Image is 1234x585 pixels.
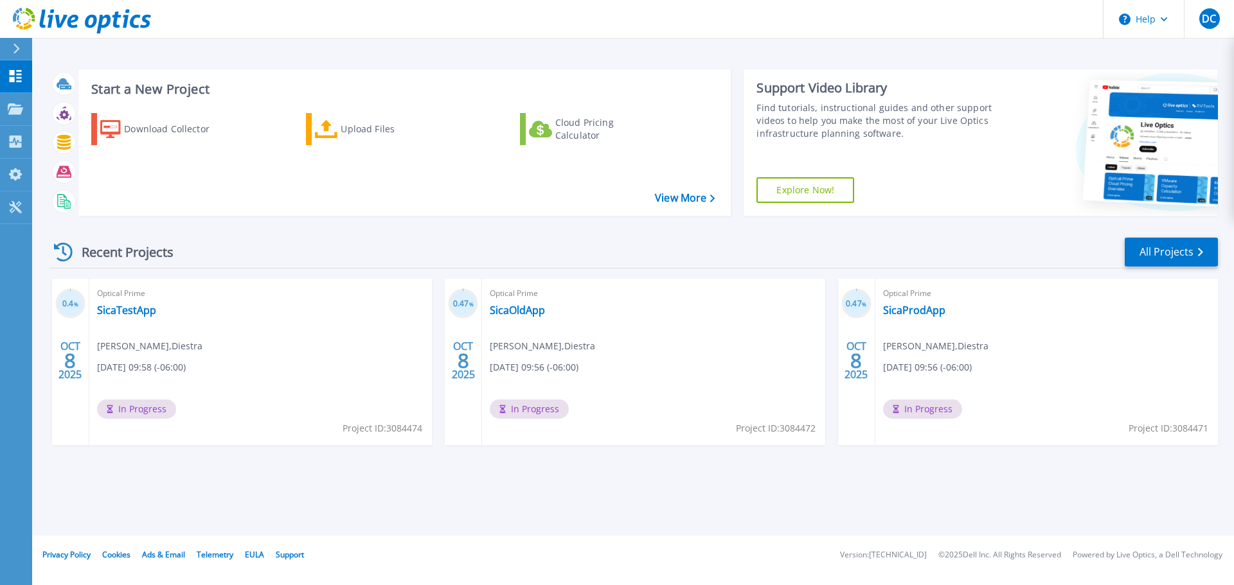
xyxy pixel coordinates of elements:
a: Support [276,549,304,560]
span: Optical Prime [97,286,424,301]
span: [PERSON_NAME] , Diestra [97,339,202,353]
h3: 0.47 [841,297,872,311]
li: Version: [TECHNICAL_ID] [840,551,927,559]
h3: 0.47 [448,297,478,311]
span: 8 [850,355,862,366]
div: Upload Files [341,116,443,142]
li: © 2025 Dell Inc. All Rights Reserved [938,551,1061,559]
span: [PERSON_NAME] , Diestra [490,339,595,353]
span: Optical Prime [883,286,1210,301]
div: Download Collector [124,116,227,142]
span: [DATE] 09:58 (-06:00) [97,360,186,374]
a: Cookies [102,549,130,560]
span: 8 [64,355,76,366]
span: [DATE] 09:56 (-06:00) [883,360,972,374]
span: 8 [458,355,469,366]
h3: Start a New Project [91,82,715,96]
a: Upload Files [306,113,449,145]
a: Telemetry [197,549,233,560]
span: [DATE] 09:56 (-06:00) [490,360,578,374]
div: Cloud Pricing Calculator [555,116,658,142]
div: OCT 2025 [58,337,82,384]
span: DC [1202,13,1216,24]
a: SicaProdApp [883,304,945,317]
span: % [469,301,474,308]
span: % [74,301,78,308]
div: OCT 2025 [844,337,868,384]
h3: 0.4 [55,297,85,311]
span: In Progress [490,399,569,419]
a: EULA [245,549,264,560]
a: Explore Now! [756,177,854,203]
a: Privacy Policy [42,549,91,560]
a: View More [655,192,715,204]
div: Recent Projects [49,236,191,268]
a: SicaOldApp [490,304,545,317]
div: Support Video Library [756,80,998,96]
div: Find tutorials, instructional guides and other support videos to help you make the most of your L... [756,101,998,140]
span: Project ID: 3084472 [736,421,816,435]
span: Project ID: 3084471 [1129,421,1208,435]
span: In Progress [97,399,176,419]
div: OCT 2025 [451,337,476,384]
a: Ads & Email [142,549,185,560]
a: All Projects [1125,238,1218,266]
a: Download Collector [91,113,235,145]
li: Powered by Live Optics, a Dell Technology [1073,551,1222,559]
span: In Progress [883,399,962,419]
a: Cloud Pricing Calculator [520,113,663,145]
span: % [862,301,866,308]
span: Optical Prime [490,286,817,301]
span: [PERSON_NAME] , Diestra [883,339,988,353]
a: SicaTestApp [97,304,156,317]
span: Project ID: 3084474 [343,421,422,435]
